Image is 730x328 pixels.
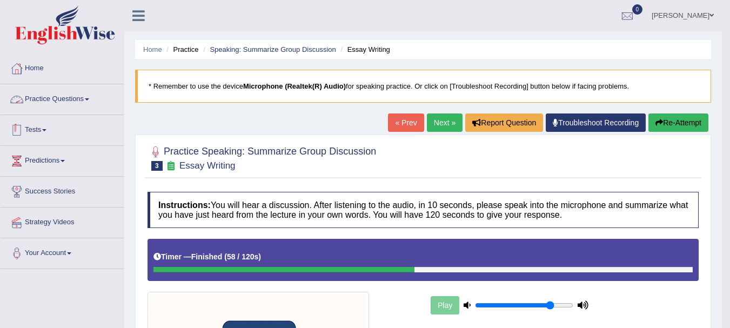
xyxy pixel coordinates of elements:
[143,45,162,53] a: Home
[465,113,543,132] button: Report Question
[1,238,124,265] a: Your Account
[1,53,124,81] a: Home
[648,113,708,132] button: Re-Attempt
[210,45,336,53] a: Speaking: Summarize Group Discussion
[153,253,261,261] h5: Timer —
[1,207,124,235] a: Strategy Videos
[243,82,346,90] b: Microphone (Realtek(R) Audio)
[258,252,261,261] b: )
[224,252,227,261] b: (
[135,70,711,103] blockquote: * Remember to use the device for speaking practice. Or click on [Troubleshoot Recording] button b...
[1,146,124,173] a: Predictions
[151,161,163,171] span: 3
[632,4,643,15] span: 0
[388,113,424,132] a: « Prev
[1,84,124,111] a: Practice Questions
[164,44,198,55] li: Practice
[546,113,646,132] a: Troubleshoot Recording
[338,44,390,55] li: Essay Writing
[1,177,124,204] a: Success Stories
[1,115,124,142] a: Tests
[148,144,376,171] h2: Practice Speaking: Summarize Group Discussion
[158,200,211,210] b: Instructions:
[179,160,236,171] small: Essay Writing
[427,113,463,132] a: Next »
[191,252,223,261] b: Finished
[165,161,177,171] small: Exam occurring question
[148,192,699,228] h4: You will hear a discussion. After listening to the audio, in 10 seconds, please speak into the mi...
[227,252,258,261] b: 58 / 120s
